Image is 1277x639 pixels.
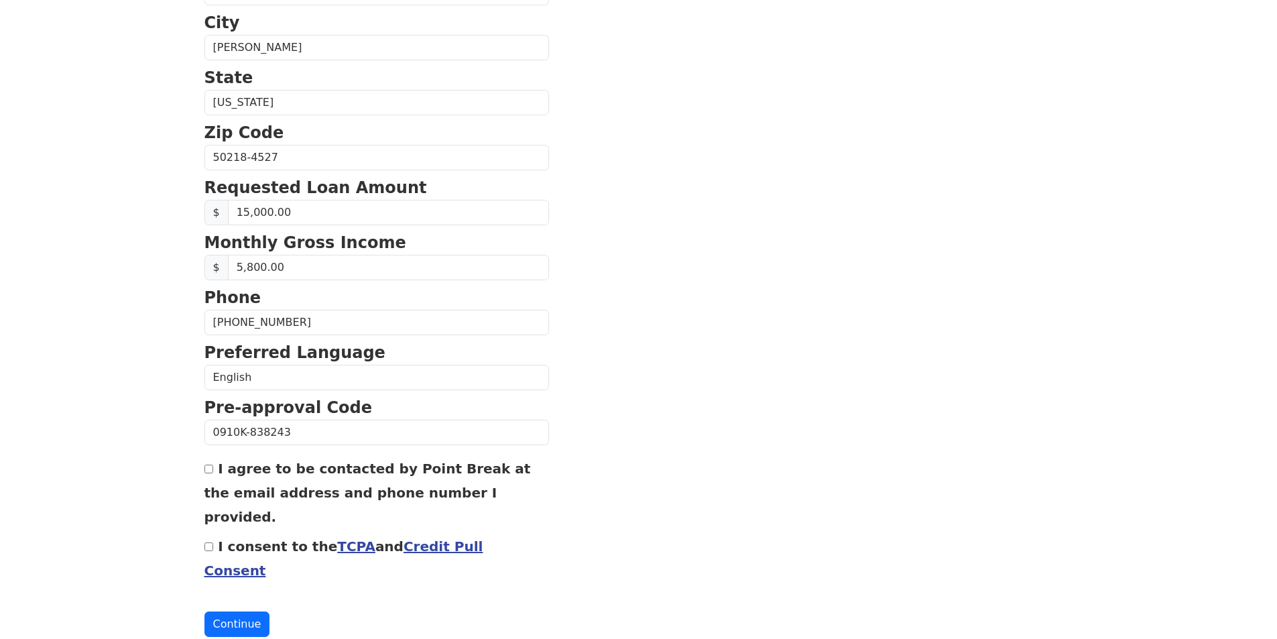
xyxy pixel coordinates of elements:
input: Requested Loan Amount [228,200,549,225]
strong: Preferred Language [204,343,385,362]
strong: City [204,13,240,32]
strong: Pre-approval Code [204,398,373,417]
a: TCPA [337,538,375,555]
strong: Zip Code [204,123,284,142]
span: $ [204,255,229,280]
button: Continue [204,612,270,637]
label: I agree to be contacted by Point Break at the email address and phone number I provided. [204,461,531,525]
input: Monthly Gross Income [228,255,549,280]
p: Monthly Gross Income [204,231,549,255]
span: $ [204,200,229,225]
input: (___) ___-____ [204,310,549,335]
strong: Requested Loan Amount [204,178,427,197]
strong: State [204,68,253,87]
input: Pre-approval Code [204,420,549,445]
input: City [204,35,549,60]
label: I consent to the and [204,538,483,579]
strong: Phone [204,288,261,307]
input: Zip Code [204,145,549,170]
